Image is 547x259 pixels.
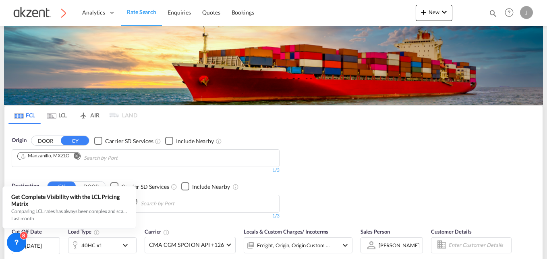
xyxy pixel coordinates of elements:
[257,240,330,251] div: Freight Origin Origin Custom Destination Factory Stuffing
[41,106,73,124] md-tab-item: LCL
[145,228,170,235] span: Carrier
[68,228,100,235] span: Load Type
[244,237,352,253] div: Freight Origin Origin Custom Destination Factory Stuffingicon-chevron-down
[168,9,191,16] span: Enquiries
[12,228,42,235] span: Cut Off Date
[12,237,60,254] div: [DATE]
[31,136,60,146] button: DOOR
[16,150,164,165] md-chips-wrap: Chips container. Use arrow keys to select chips.
[12,213,280,219] div: 1/3
[120,240,134,250] md-icon: icon-chevron-down
[61,136,89,145] button: CY
[12,167,280,174] div: 1/3
[165,136,214,145] md-checkbox: Checkbox No Ink
[141,197,217,210] input: Chips input.
[448,239,509,251] input: Enter Customer Details
[502,6,520,20] div: Help
[110,182,169,190] md-checkbox: Checkbox No Ink
[8,106,137,124] md-pagination-wrapper: Use the left and right arrow keys to navigate between tabs
[149,241,224,249] span: CMA CGM SPOTON API +126
[4,26,543,105] img: LCL+%26+FCL+BACKGROUND.png
[94,136,153,145] md-checkbox: Checkbox No Ink
[489,9,497,18] md-icon: icon-magnify
[105,137,153,145] div: Carrier SD Services
[127,8,156,15] span: Rate Search
[84,152,160,165] input: Chips input.
[163,229,170,236] md-icon: The selected Trucker/Carrierwill be displayed in the rate results If the rates are from another f...
[439,7,449,17] md-icon: icon-chevron-down
[489,9,497,21] div: icon-magnify
[215,138,222,144] md-icon: Unchecked: Ignores neighbouring ports when fetching rates.Checked : Includes neighbouring ports w...
[121,183,169,191] div: Carrier SD Services
[93,229,100,236] md-icon: icon-information-outline
[79,111,88,117] md-icon: icon-airplane
[81,240,102,251] div: 40HC x1
[378,239,421,251] md-select: Sales Person: Juana Roque
[25,242,41,249] div: [DATE]
[12,136,26,144] span: Origin
[419,9,449,15] span: New
[520,6,533,19] div: J
[232,184,239,190] md-icon: Unchecked: Ignores neighbouring ports when fetching rates.Checked : Includes neighbouring ports w...
[12,4,66,22] img: c72fcea0ad0611ed966209c23b7bd3dd.png
[232,9,254,16] span: Bookings
[171,184,177,190] md-icon: Unchecked: Search for CY (Container Yard) services for all selected carriers.Checked : Search for...
[192,183,230,191] div: Include Nearby
[68,237,137,253] div: 40HC x1icon-chevron-down
[244,228,329,235] span: Locals & Custom Charges
[502,6,516,19] span: Help
[302,228,328,235] span: / Incoterms
[155,138,161,144] md-icon: Unchecked: Search for CY (Container Yard) services for all selected carriers.Checked : Search for...
[202,9,220,16] span: Quotes
[73,106,105,124] md-tab-item: AIR
[82,8,105,17] span: Analytics
[379,242,420,249] div: [PERSON_NAME]
[340,240,350,250] md-icon: icon-chevron-down
[68,152,80,161] button: Remove
[416,5,452,21] button: icon-plus 400-fgNewicon-chevron-down
[431,228,472,235] span: Customer Details
[419,7,429,17] md-icon: icon-plus 400-fg
[181,182,230,190] md-checkbox: Checkbox No Ink
[8,106,41,124] md-tab-item: FCL
[361,228,390,235] span: Sales Person
[20,152,70,159] div: Manzanillo, MXZLO
[176,137,214,145] div: Include Nearby
[20,152,71,159] div: Press delete to remove this chip.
